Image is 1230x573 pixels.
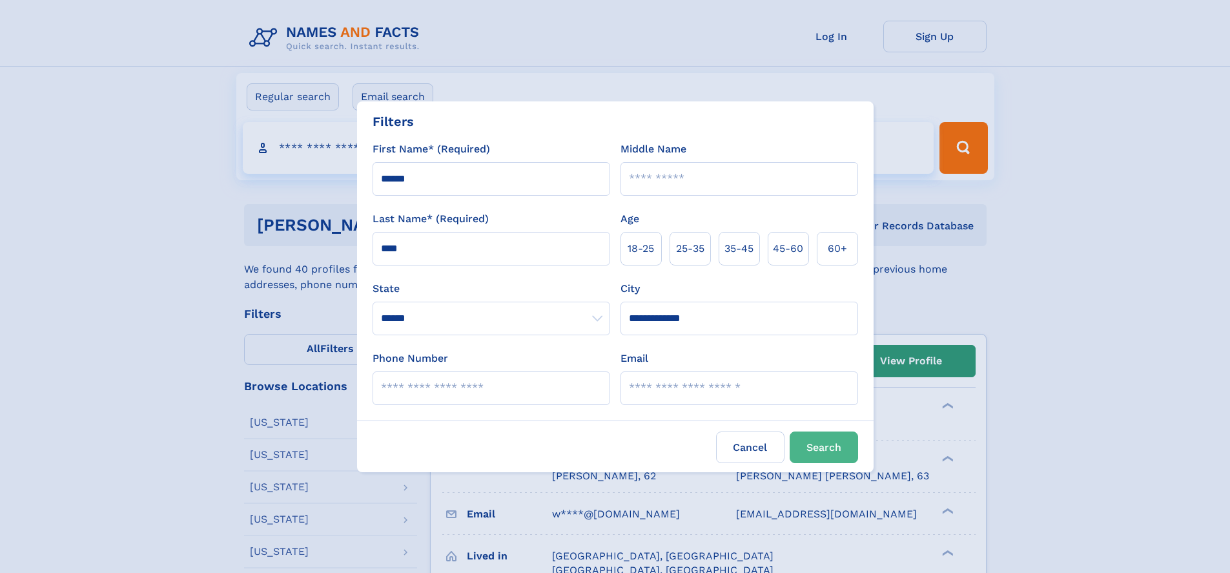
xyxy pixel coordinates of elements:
[373,112,414,131] div: Filters
[773,241,803,256] span: 45‑60
[628,241,654,256] span: 18‑25
[620,351,648,366] label: Email
[373,211,489,227] label: Last Name* (Required)
[676,241,704,256] span: 25‑35
[620,141,686,157] label: Middle Name
[373,141,490,157] label: First Name* (Required)
[373,351,448,366] label: Phone Number
[373,281,610,297] label: State
[828,241,847,256] span: 60+
[620,211,639,227] label: Age
[620,281,640,297] label: City
[790,432,858,463] button: Search
[724,241,753,256] span: 35‑45
[716,432,784,463] label: Cancel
